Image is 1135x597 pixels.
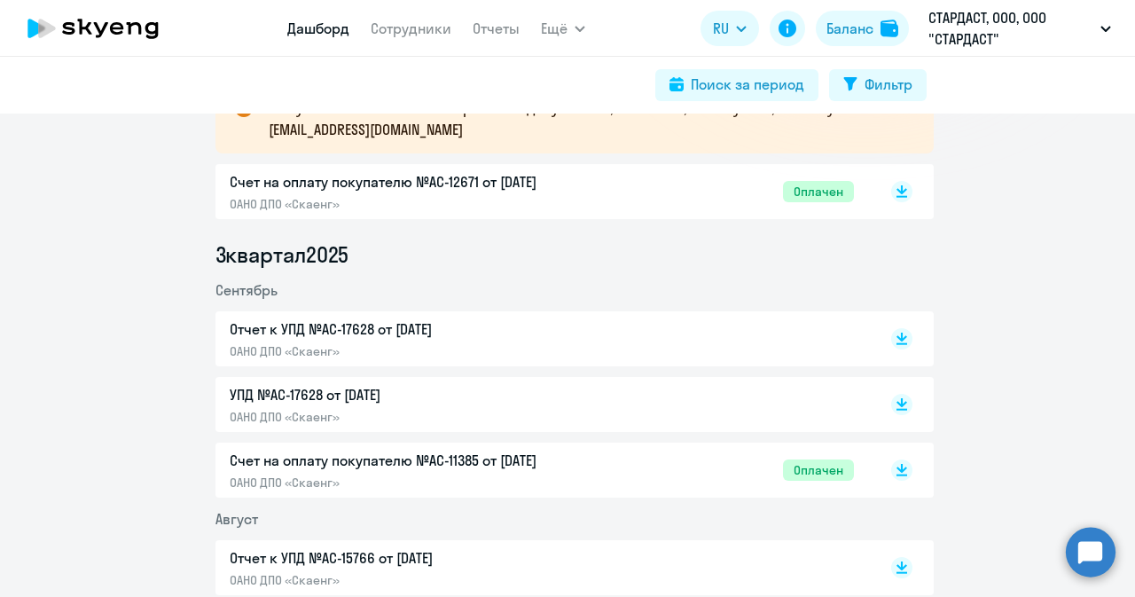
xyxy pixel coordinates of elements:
button: Поиск за период [655,69,818,101]
p: Отчет к УПД №AC-15766 от [DATE] [230,547,602,569]
span: Август [215,510,258,528]
p: Счет на оплату покупателю №AC-12671 от [DATE] [230,171,602,192]
span: Оплачен [783,181,854,202]
p: Отчет к УПД №AC-17628 от [DATE] [230,318,602,340]
button: Фильтр [829,69,927,101]
a: Счет на оплату покупателю №AC-12671 от [DATE]ОАНО ДПО «Скаенг»Оплачен [230,171,854,212]
button: Балансbalance [816,11,909,46]
span: Сентябрь [215,281,278,299]
p: ОАНО ДПО «Скаенг» [230,409,602,425]
p: УПД №AC-17628 от [DATE] [230,384,602,405]
div: Фильтр [865,74,912,95]
p: В случае возникновения вопросов по документам, напишите, пожалуйста, на почту [EMAIL_ADDRESS][DOM... [269,98,902,140]
span: Ещё [541,18,567,39]
div: Баланс [826,18,873,39]
li: 3 квартал 2025 [215,240,934,269]
p: ОАНО ДПО «Скаенг» [230,343,602,359]
a: УПД №AC-17628 от [DATE]ОАНО ДПО «Скаенг» [230,384,854,425]
span: Оплачен [783,460,854,481]
p: СТАРДАСТ, ООО, ООО "СТАРДАСТ" [928,7,1093,50]
a: Отчеты [473,20,520,37]
button: RU [701,11,759,46]
a: Отчет к УПД №AC-15766 от [DATE]ОАНО ДПО «Скаенг» [230,547,854,588]
img: balance [881,20,898,37]
a: Сотрудники [371,20,451,37]
a: Отчет к УПД №AC-17628 от [DATE]ОАНО ДПО «Скаенг» [230,318,854,359]
p: ОАНО ДПО «Скаенг» [230,196,602,212]
button: СТАРДАСТ, ООО, ООО "СТАРДАСТ" [920,7,1120,50]
p: ОАНО ДПО «Скаенг» [230,475,602,491]
a: Дашборд [287,20,349,37]
button: Ещё [541,11,585,46]
p: ОАНО ДПО «Скаенг» [230,572,602,588]
p: Счет на оплату покупателю №AC-11385 от [DATE] [230,450,602,471]
div: Поиск за период [691,74,804,95]
a: Счет на оплату покупателю №AC-11385 от [DATE]ОАНО ДПО «Скаенг»Оплачен [230,450,854,491]
span: RU [713,18,729,39]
